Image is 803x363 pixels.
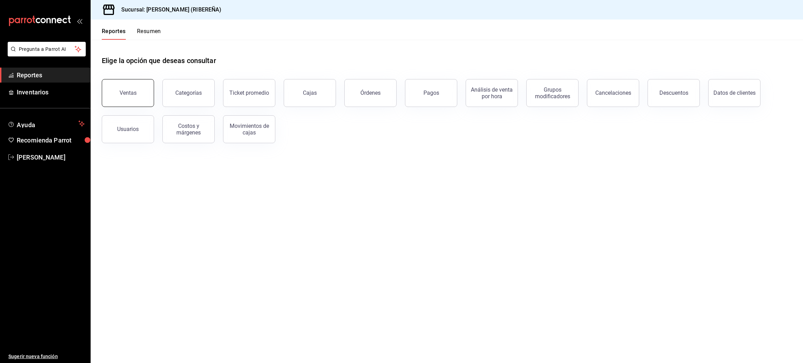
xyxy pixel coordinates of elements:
[344,79,397,107] button: Órdenes
[405,79,457,107] button: Pagos
[117,126,139,132] div: Usuarios
[587,79,639,107] button: Cancelaciones
[77,18,82,24] button: open_drawer_menu
[470,86,513,100] div: Análisis de venta por hora
[223,79,275,107] button: Ticket promedio
[595,90,631,96] div: Cancelaciones
[120,90,137,96] div: Ventas
[19,46,75,53] span: Pregunta a Parrot AI
[102,115,154,143] button: Usuarios
[17,70,85,80] span: Reportes
[466,79,518,107] button: Análisis de venta por hora
[5,51,86,58] a: Pregunta a Parrot AI
[102,55,216,66] h1: Elige la opción que deseas consultar
[8,353,85,360] span: Sugerir nueva función
[116,6,221,14] h3: Sucursal: [PERSON_NAME] (RIBEREÑA)
[17,119,76,128] span: Ayuda
[423,90,439,96] div: Pagos
[162,115,215,143] button: Costos y márgenes
[175,90,202,96] div: Categorías
[17,136,85,145] span: Recomienda Parrot
[167,123,210,136] div: Costos y márgenes
[659,90,688,96] div: Descuentos
[223,115,275,143] button: Movimientos de cajas
[228,123,271,136] div: Movimientos de cajas
[102,28,161,40] div: navigation tabs
[284,79,336,107] a: Cajas
[360,90,381,96] div: Órdenes
[102,28,126,40] button: Reportes
[648,79,700,107] button: Descuentos
[102,79,154,107] button: Ventas
[531,86,574,100] div: Grupos modificadores
[162,79,215,107] button: Categorías
[137,28,161,40] button: Resumen
[526,79,579,107] button: Grupos modificadores
[708,79,760,107] button: Datos de clientes
[229,90,269,96] div: Ticket promedio
[17,153,85,162] span: [PERSON_NAME]
[713,90,756,96] div: Datos de clientes
[303,89,317,97] div: Cajas
[17,87,85,97] span: Inventarios
[8,42,86,56] button: Pregunta a Parrot AI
